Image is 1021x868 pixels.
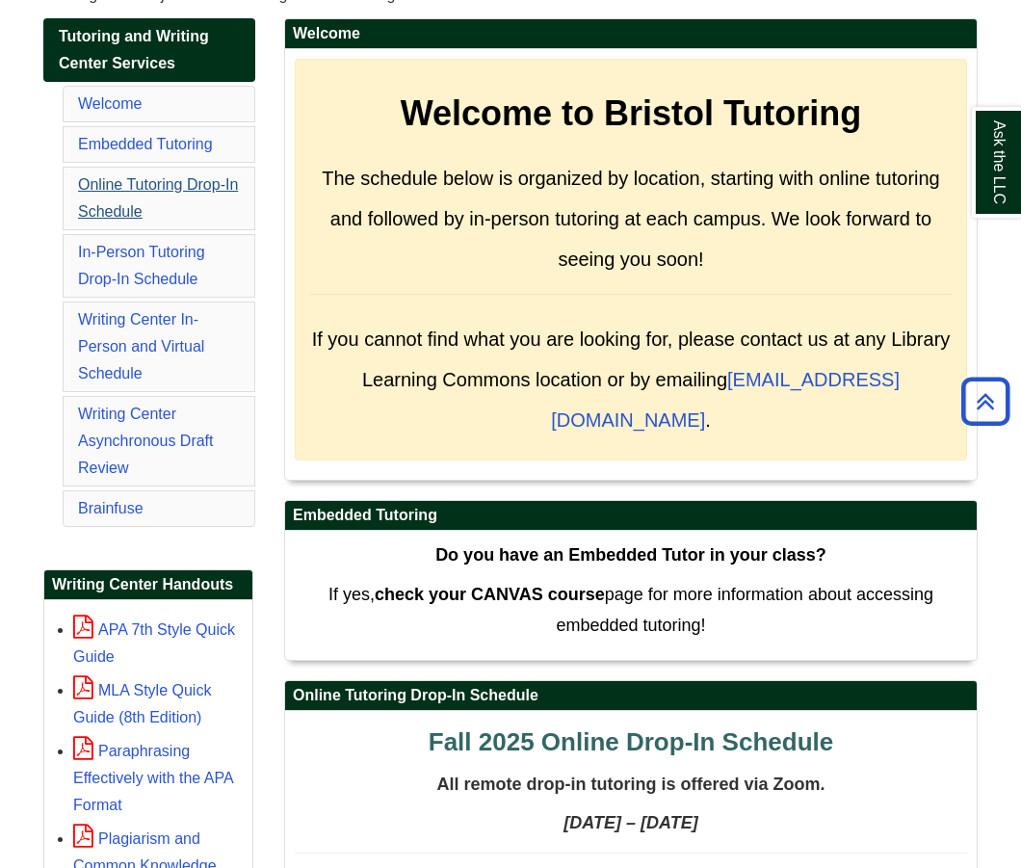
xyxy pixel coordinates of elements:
span: If you cannot find what you are looking for, please contact us at any Library Learning Commons lo... [312,329,951,431]
span: Tutoring and Writing Center Services [59,28,209,71]
a: Welcome [78,95,142,112]
span: All remote drop-in tutoring is offered via Zoom. [436,775,825,794]
a: In-Person Tutoring Drop-In Schedule [78,244,205,287]
a: Tutoring and Writing Center Services [43,18,255,82]
a: Online Tutoring Drop-In Schedule [78,176,238,220]
a: Embedded Tutoring [78,136,213,152]
strong: [DATE] – [DATE] [563,813,697,832]
a: Back to Top [955,388,1016,414]
a: MLA Style Quick Guide (8th Edition) [73,682,211,725]
a: [EMAIL_ADDRESS][DOMAIN_NAME] [551,369,900,431]
h2: Embedded Tutoring [285,501,977,531]
a: Writing Center Asynchronous Draft Review [78,406,214,476]
strong: Do you have an Embedded Tutor in your class? [435,545,826,565]
a: Writing Center In-Person and Virtual Schedule [78,311,204,381]
span: If yes, page for more information about accessing embedded tutoring! [328,585,933,635]
h2: Welcome [285,19,977,49]
h2: Online Tutoring Drop-In Schedule [285,681,977,711]
span: Fall 2025 Online Drop-In Schedule [429,727,833,756]
h2: Writing Center Handouts [44,570,252,600]
a: Brainfuse [78,500,144,516]
a: APA 7th Style Quick Guide [73,621,235,665]
strong: Welcome to Bristol Tutoring [401,93,862,133]
a: Paraphrasing Effectively with the APA Format [73,743,233,813]
span: The schedule below is organized by location, starting with online tutoring and followed by in-per... [322,168,939,270]
strong: check your CANVAS course [375,585,605,604]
